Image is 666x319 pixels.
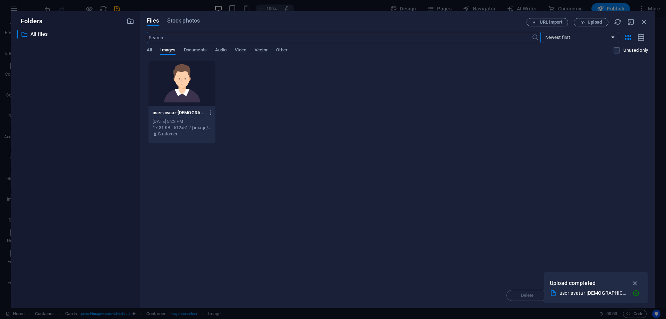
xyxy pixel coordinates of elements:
[627,18,635,26] i: Minimize
[614,18,622,26] i: Reload
[147,17,159,25] span: Files
[215,46,227,56] span: Audio
[276,46,287,56] span: Other
[588,20,602,24] span: Upload
[527,18,568,26] button: URL import
[550,279,596,288] p: Upload completed
[160,46,176,56] span: Images
[540,20,562,24] span: URL import
[147,46,152,56] span: All
[31,30,121,38] p: All files
[255,46,268,56] span: Vector
[153,110,205,116] p: user-avatar-male-5-flxVjUqL2aT6EoWEitUrzg.png
[153,125,211,131] div: 17.31 KB | 512x512 | image/png
[167,17,200,25] span: Stock photos
[147,32,531,43] input: Search
[623,47,648,53] p: Displays only files that are not in use on the website. Files added during this session can still...
[574,18,608,26] button: Upload
[153,118,211,125] div: [DATE] 5:23 PM
[17,30,18,39] div: ​
[184,46,207,56] span: Documents
[127,17,134,25] i: Create new folder
[17,17,42,26] p: Folders
[560,289,627,297] div: user-avatar-[DEMOGRAPHIC_DATA]-5.png
[158,131,177,137] p: Customer
[640,18,648,26] i: Close
[235,46,246,56] span: Video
